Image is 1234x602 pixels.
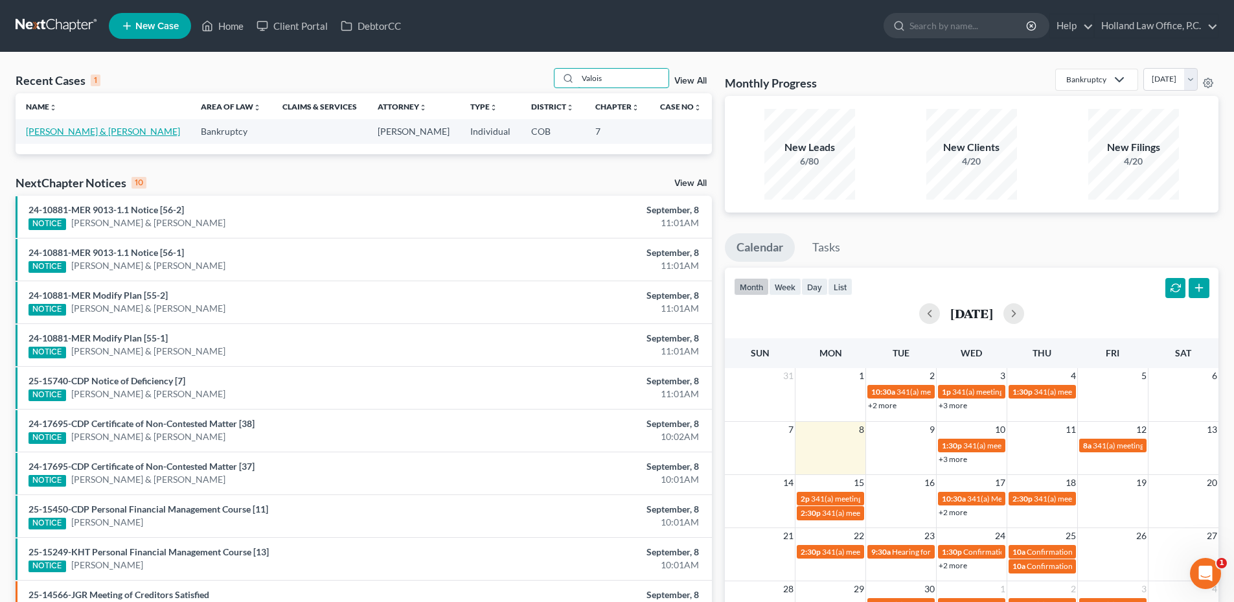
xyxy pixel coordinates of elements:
[1069,368,1077,384] span: 4
[484,460,699,473] div: September, 8
[71,345,225,358] a: [PERSON_NAME] & [PERSON_NAME]
[29,332,168,343] a: 24-10881-MER Modify Plan [55-1]
[484,246,699,259] div: September, 8
[490,104,497,111] i: unfold_more
[1095,14,1218,38] a: Holland Law Office, P.C.
[942,441,962,450] span: 1:30p
[484,559,699,572] div: 10:01AM
[923,528,936,544] span: 23
[71,302,225,315] a: [PERSON_NAME] & [PERSON_NAME]
[1083,441,1091,450] span: 8a
[1012,494,1033,504] span: 2:30p
[1088,155,1179,168] div: 4/20
[29,261,66,273] div: NOTICE
[963,547,1216,557] span: Confirmation hearing for Broc Charleston second case & [PERSON_NAME]
[484,289,699,302] div: September, 8
[29,389,66,401] div: NOTICE
[484,375,699,388] div: September, 8
[29,290,168,301] a: 24-10881-MER Modify Plan [55-2]
[29,432,66,444] div: NOTICE
[801,233,852,262] a: Tasks
[484,259,699,272] div: 11:01AM
[484,203,699,216] div: September, 8
[484,588,699,601] div: September, 8
[939,507,967,517] a: +2 more
[71,430,225,443] a: [PERSON_NAME] & [PERSON_NAME]
[852,475,865,491] span: 15
[801,278,828,295] button: day
[1190,558,1221,589] iframe: Intercom live chat
[566,104,574,111] i: unfold_more
[782,581,795,597] span: 28
[1135,475,1148,491] span: 19
[1066,74,1106,85] div: Bankruptcy
[484,503,699,516] div: September, 8
[1034,494,1159,504] span: 341(a) meeting for [PERSON_NAME]
[939,561,967,570] a: +2 more
[801,547,821,557] span: 2:30p
[893,347,909,358] span: Tue
[1217,558,1227,568] span: 1
[29,504,268,515] a: 25-15450-CDP Personal Financial Management Course [11]
[201,102,261,111] a: Area of Lawunfold_more
[585,119,650,143] td: 7
[16,73,100,88] div: Recent Cases
[250,14,334,38] a: Client Portal
[484,516,699,529] div: 10:01AM
[852,581,865,597] span: 29
[135,21,179,31] span: New Case
[1106,347,1119,358] span: Fri
[131,177,146,189] div: 10
[939,454,967,464] a: +3 more
[578,69,668,87] input: Search by name...
[484,345,699,358] div: 11:01AM
[909,14,1028,38] input: Search by name...
[1064,422,1077,437] span: 11
[29,461,255,472] a: 24-17695-CDP Certificate of Non-Contested Matter [37]
[1211,368,1218,384] span: 6
[1034,387,1159,397] span: 341(a) meeting for [PERSON_NAME]
[892,547,993,557] span: Hearing for [PERSON_NAME]
[782,368,795,384] span: 31
[852,528,865,544] span: 22
[1140,581,1148,597] span: 3
[595,102,639,111] a: Chapterunfold_more
[822,547,947,557] span: 341(a) meeting for [PERSON_NAME]
[1205,422,1218,437] span: 13
[897,387,1090,397] span: 341(a) meeting for [PERSON_NAME] & [PERSON_NAME]
[419,104,427,111] i: unfold_more
[29,304,66,316] div: NOTICE
[378,102,427,111] a: Attorneyunfold_more
[484,332,699,345] div: September, 8
[952,387,1146,397] span: 341(a) meeting for [PERSON_NAME] & [PERSON_NAME]
[272,93,367,119] th: Claims & Services
[928,422,936,437] span: 9
[632,104,639,111] i: unfold_more
[49,104,57,111] i: unfold_more
[253,104,261,111] i: unfold_more
[1064,475,1077,491] span: 18
[942,547,962,557] span: 1:30p
[769,278,801,295] button: week
[29,589,209,600] a: 25-14566-JGR Meeting of Creditors Satisfied
[926,155,1017,168] div: 4/20
[1205,475,1218,491] span: 20
[967,494,1093,504] span: 341(a) Meeting for [PERSON_NAME]
[1012,387,1033,397] span: 1:30p
[484,417,699,430] div: September, 8
[1012,561,1025,571] span: 10a
[858,368,865,384] span: 1
[367,119,460,143] td: [PERSON_NAME]
[926,140,1017,155] div: New Clients
[484,430,699,443] div: 10:02AM
[1069,581,1077,597] span: 2
[484,546,699,559] div: September, 8
[994,528,1007,544] span: 24
[71,216,225,229] a: [PERSON_NAME] & [PERSON_NAME]
[71,516,143,529] a: [PERSON_NAME]
[923,581,936,597] span: 30
[29,546,269,557] a: 25-15249-KHT Personal Financial Management Course [13]
[71,388,225,400] a: [PERSON_NAME] & [PERSON_NAME]
[660,102,702,111] a: Case Nounfold_more
[29,347,66,358] div: NOTICE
